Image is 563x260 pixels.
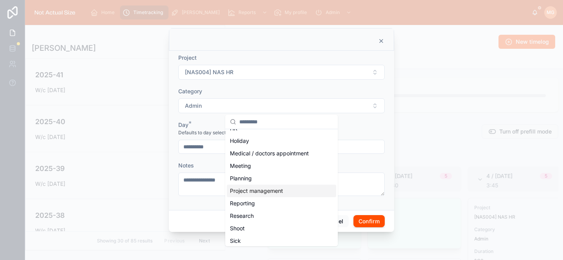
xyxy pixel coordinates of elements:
span: Reporting [230,199,255,207]
span: Meeting [230,162,251,170]
span: Planning [230,175,252,182]
span: Holiday [230,137,249,145]
span: Medical / doctors appointment [230,150,309,157]
span: Project [178,54,197,61]
span: Defaults to day selected in week [178,130,250,136]
div: Suggestions [225,129,338,246]
span: Shoot [230,224,245,232]
span: [NAS004] NAS HR [185,68,233,76]
span: Admin [185,102,202,110]
button: Confirm [353,215,385,228]
span: Research [230,212,254,220]
span: Day [178,121,188,128]
span: Notes [178,162,194,169]
button: Select Button [178,98,385,113]
span: Sick [230,237,241,245]
span: Category [178,88,202,94]
span: Project management [230,187,283,195]
button: Select Button [178,65,385,80]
